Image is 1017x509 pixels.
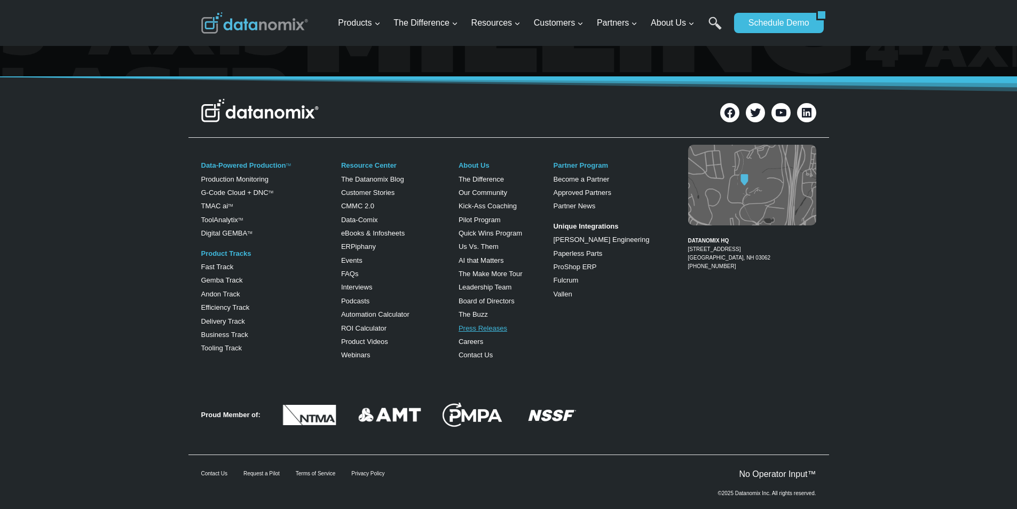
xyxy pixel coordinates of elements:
a: Kick-Ass Coaching [459,202,517,210]
a: Business Track [201,331,248,339]
a: AI that Matters [459,256,504,264]
span: Partners [597,16,637,30]
a: Fast Track [201,263,234,271]
a: The Difference [459,175,504,183]
a: Webinars [341,351,370,359]
a: ProShop ERP [553,263,596,271]
a: ROI Calculator [341,324,387,332]
a: TM [238,217,243,221]
img: Datanomix [201,12,308,34]
a: Privacy Policy [351,471,384,476]
a: Vallen [553,290,572,298]
a: Leadership Team [459,283,512,291]
a: Partner News [553,202,595,210]
a: [PERSON_NAME] Engineering [553,236,649,244]
a: No Operator Input™ [739,469,816,479]
strong: DATANOMIX HQ [688,238,729,244]
a: Data-Comix [341,216,378,224]
nav: Primary Navigation [334,6,729,41]
sup: TM [228,203,233,207]
a: Production Monitoring [201,175,269,183]
p: ©2025 Datanomix Inc. All rights reserved. [718,491,816,496]
span: Customers [534,16,584,30]
span: The Difference [393,16,458,30]
a: Our Community [459,189,507,197]
a: Press Releases [459,324,507,332]
a: Tooling Track [201,344,242,352]
a: The Datanomix Blog [341,175,404,183]
a: Fulcrum [553,276,578,284]
a: Pilot Program [459,216,501,224]
a: Request a Pilot [243,471,280,476]
a: Gemba Track [201,276,243,284]
a: Search [708,17,722,41]
img: Datanomix map image [688,145,816,225]
img: Datanomix Logo [201,99,319,122]
a: Board of Directors [459,297,515,305]
span: Resources [471,16,521,30]
figcaption: [PHONE_NUMBER] [688,228,816,271]
a: Andon Track [201,290,240,298]
a: G-Code Cloud + DNCTM [201,189,273,197]
a: The Buzz [459,310,488,318]
a: [STREET_ADDRESS][GEOGRAPHIC_DATA], NH 03062 [688,246,771,261]
span: About Us [651,16,695,30]
a: Podcasts [341,297,369,305]
a: Efficiency Track [201,303,250,311]
strong: Unique Integrations [553,222,618,230]
a: Quick Wins Program [459,229,522,237]
a: Terms of Service [296,471,335,476]
a: FAQs [341,270,359,278]
a: Delivery Track [201,317,245,325]
a: ERPiphany [341,242,376,250]
a: Schedule Demo [734,13,816,33]
a: Product Tracks [201,249,251,257]
a: Events [341,256,362,264]
a: TM [286,163,290,167]
a: Automation Calculator [341,310,409,318]
a: Data-Powered Production [201,161,286,169]
a: Paperless Parts [553,249,602,257]
sup: TM [269,190,273,194]
a: About Us [459,161,490,169]
a: Become a Partner [553,175,609,183]
a: Us Vs. Them [459,242,499,250]
a: Careers [459,338,483,346]
a: The Make More Tour [459,270,523,278]
a: TMAC aiTM [201,202,233,210]
a: Interviews [341,283,373,291]
a: Contact Us [201,471,227,476]
a: Product Videos [341,338,388,346]
a: eBooks & Infosheets [341,229,405,237]
sup: TM [247,231,252,234]
a: Customer Stories [341,189,395,197]
a: Approved Partners [553,189,611,197]
span: Products [338,16,380,30]
a: Digital GEMBATM [201,229,253,237]
a: Partner Program [553,161,608,169]
a: CMMC 2.0 [341,202,374,210]
strong: Proud Member of: [201,411,261,419]
a: Contact Us [459,351,493,359]
a: ToolAnalytix [201,216,238,224]
a: Resource Center [341,161,397,169]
